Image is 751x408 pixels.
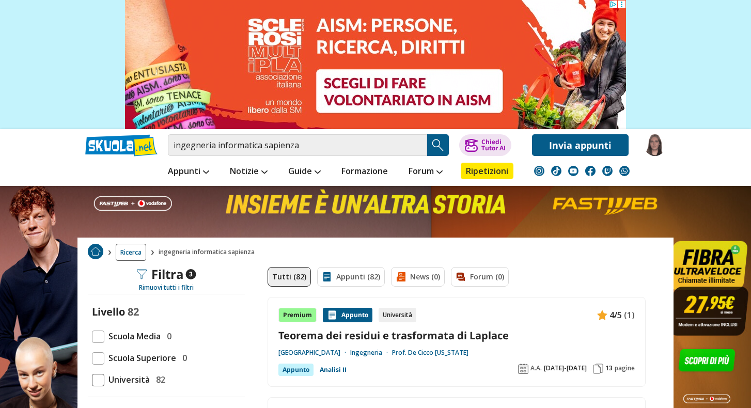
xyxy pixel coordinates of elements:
img: Pagine [593,364,603,374]
a: Appunti [165,163,212,181]
span: Scuola Media [104,329,161,343]
img: tiktok [551,166,561,176]
a: Forum [406,163,445,181]
img: Appunti filtro contenuto [322,272,332,282]
span: 3 [186,269,196,279]
img: Appunti contenuto [597,310,607,320]
div: Filtra [137,267,196,281]
input: Cerca appunti, riassunti o versioni [168,134,427,156]
a: Appunti (82) [317,267,385,287]
a: Notizie [227,163,270,181]
img: Filtra filtri mobile [137,269,147,279]
span: 13 [605,364,613,372]
a: Formazione [339,163,390,181]
span: A.A. [530,364,542,372]
a: Ingegneria [350,349,392,357]
img: facebook [585,166,596,176]
label: Livello [92,305,125,319]
img: twitch [602,166,613,176]
div: Appunto [323,308,372,322]
img: Cerca appunti, riassunti o versioni [430,137,446,153]
a: Ricerca [116,244,146,261]
a: Invia appunti [532,134,629,156]
button: Search Button [427,134,449,156]
a: Analisi II [320,364,347,376]
a: Teorema dei residui e trasformata di Laplace [278,328,635,342]
span: 0 [178,351,187,365]
span: 82 [152,373,165,386]
span: 82 [128,305,139,319]
img: WhatsApp [619,166,630,176]
span: (1) [624,308,635,322]
div: Appunto [278,364,314,376]
img: Anno accademico [518,364,528,374]
img: Appunti contenuto [327,310,337,320]
span: [DATE]-[DATE] [544,364,587,372]
a: [GEOGRAPHIC_DATA] [278,349,350,357]
span: 4/5 [609,308,622,322]
span: Università [104,373,150,386]
a: Tutti (82) [268,267,311,287]
a: Prof. De Cicco [US_STATE] [392,349,468,357]
div: Premium [278,308,317,322]
div: Rimuovi tutti i filtri [88,284,245,292]
img: instagram [534,166,544,176]
img: nicole_perrotta [644,134,666,156]
img: youtube [568,166,578,176]
span: 0 [163,329,171,343]
a: Guide [286,163,323,181]
button: ChiediTutor AI [459,134,511,156]
div: Università [379,308,416,322]
div: Chiedi Tutor AI [481,139,506,151]
img: Home [88,244,103,259]
span: Scuola Superiore [104,351,176,365]
a: Ripetizioni [461,163,513,179]
span: ingegneria informatica sapienza [159,244,259,261]
a: Home [88,244,103,261]
span: pagine [615,364,635,372]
